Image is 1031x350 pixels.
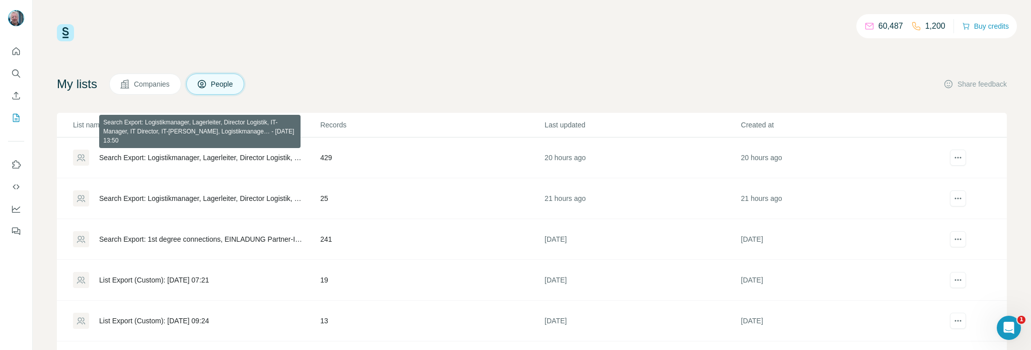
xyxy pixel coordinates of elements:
[99,153,303,163] div: Search Export: Logistikmanager, Lagerleiter, Director Logistik, IT-Manager, IT Director, IT-[PERS...
[545,120,740,130] p: Last updated
[544,219,741,260] td: [DATE]
[320,137,544,178] td: 429
[544,137,741,178] td: 20 hours ago
[320,178,544,219] td: 25
[8,109,24,127] button: My lists
[997,316,1021,340] iframe: Intercom live chat
[878,20,903,32] p: 60,487
[8,42,24,60] button: Quick start
[134,79,171,89] span: Companies
[8,87,24,105] button: Enrich CSV
[950,313,966,329] button: actions
[320,120,544,130] p: Records
[950,231,966,247] button: actions
[320,301,544,341] td: 13
[962,19,1009,33] button: Buy credits
[99,234,303,244] div: Search Export: 1st degree connections, EINLADUNG Partner-Infoday 2025 - [DATE] 08:02
[943,79,1007,89] button: Share feedback
[741,120,936,130] p: Created at
[8,178,24,196] button: Use Surfe API
[320,260,544,301] td: 19
[320,219,544,260] td: 241
[8,222,24,240] button: Feedback
[57,76,97,92] h4: My lists
[741,260,937,301] td: [DATE]
[57,24,74,41] img: Surfe Logo
[99,316,209,326] div: List Export (Custom): [DATE] 09:24
[544,260,741,301] td: [DATE]
[925,20,945,32] p: 1,200
[741,219,937,260] td: [DATE]
[741,178,937,219] td: 21 hours ago
[99,275,209,285] div: List Export (Custom): [DATE] 07:21
[8,156,24,174] button: Use Surfe on LinkedIn
[8,64,24,83] button: Search
[544,301,741,341] td: [DATE]
[950,150,966,166] button: actions
[8,200,24,218] button: Dashboard
[1017,316,1025,324] span: 1
[950,190,966,206] button: actions
[741,137,937,178] td: 20 hours ago
[73,120,319,130] p: List name
[99,193,303,203] div: Search Export: Logistikmanager, Lagerleiter, Director Logistik, IT-Manager, IT Director, IT-[PERS...
[211,79,234,89] span: People
[741,301,937,341] td: [DATE]
[544,178,741,219] td: 21 hours ago
[950,272,966,288] button: actions
[8,10,24,26] img: Avatar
